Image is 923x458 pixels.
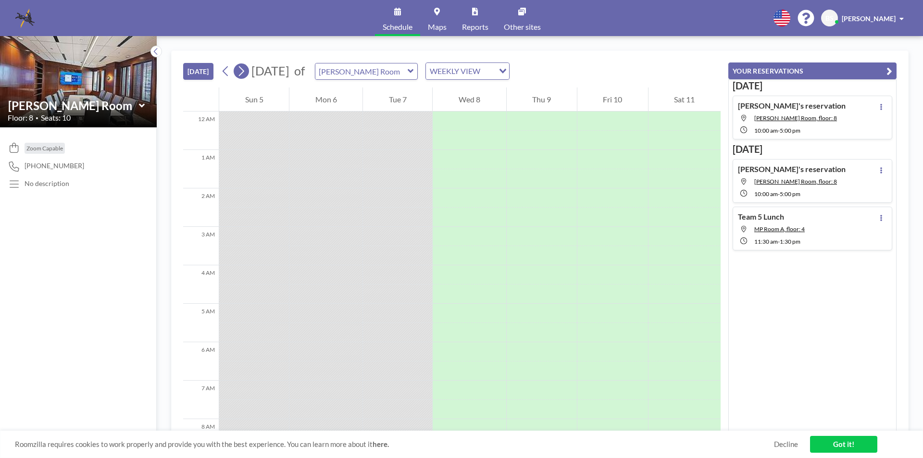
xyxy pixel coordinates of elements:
[26,145,63,152] span: Zoom Capable
[294,63,305,78] span: of
[183,342,219,381] div: 6 AM
[183,419,219,458] div: 8 AM
[251,63,289,78] span: [DATE]
[315,63,408,79] input: McGhee Room
[41,113,71,123] span: Seats: 10
[810,436,877,453] a: Got it!
[754,178,837,185] span: McGhee Room, floor: 8
[738,164,846,174] h4: [PERSON_NAME]'s reservation
[373,440,389,448] a: here.
[733,143,892,155] h3: [DATE]
[25,161,84,170] span: [PHONE_NUMBER]
[462,23,488,31] span: Reports
[289,87,362,111] div: Mon 6
[183,111,219,150] div: 12 AM
[183,63,213,80] button: [DATE]
[504,23,541,31] span: Other sites
[15,440,774,449] span: Roomzilla requires cookies to work properly and provide you with the best experience. You can lea...
[780,127,800,134] span: 5:00 PM
[780,190,800,198] span: 5:00 PM
[754,127,778,134] span: 10:00 AM
[426,63,509,79] div: Search for option
[183,304,219,342] div: 5 AM
[15,9,35,28] img: organization-logo
[728,62,897,79] button: YOUR RESERVATIONS
[183,381,219,419] div: 7 AM
[780,238,800,245] span: 1:30 PM
[825,14,834,23] span: BS
[754,238,778,245] span: 11:30 AM
[183,188,219,227] div: 2 AM
[754,114,837,122] span: McGhee Room, floor: 8
[428,23,447,31] span: Maps
[433,87,506,111] div: Wed 8
[774,440,798,449] a: Decline
[363,87,432,111] div: Tue 7
[738,212,784,222] h4: Team 5 Lunch
[219,87,289,111] div: Sun 5
[738,101,846,111] h4: [PERSON_NAME]'s reservation
[754,225,805,233] span: MP Room A, floor: 4
[649,87,721,111] div: Sat 11
[183,150,219,188] div: 1 AM
[428,65,482,77] span: WEEKLY VIEW
[507,87,577,111] div: Thu 9
[8,99,139,112] input: McGhee Room
[577,87,648,111] div: Fri 10
[183,227,219,265] div: 3 AM
[25,179,69,188] div: No description
[778,127,780,134] span: -
[183,265,219,304] div: 4 AM
[842,14,896,23] span: [PERSON_NAME]
[483,65,493,77] input: Search for option
[8,113,33,123] span: Floor: 8
[733,80,892,92] h3: [DATE]
[383,23,412,31] span: Schedule
[36,115,38,121] span: •
[754,190,778,198] span: 10:00 AM
[778,190,780,198] span: -
[778,238,780,245] span: -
